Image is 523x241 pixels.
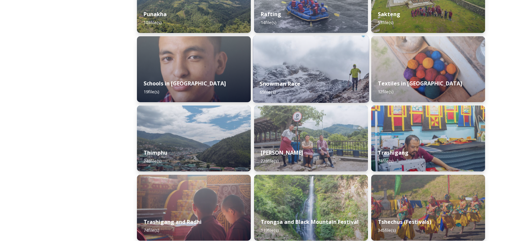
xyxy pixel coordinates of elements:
strong: Trongsa and Black Mountain Festival [261,218,359,226]
img: 2022-10-01%252018.12.56.jpg [254,175,368,241]
strong: Sakteng [378,11,400,18]
span: 65 file(s) [260,89,276,95]
span: 53 file(s) [378,19,393,25]
strong: Schools in [GEOGRAPHIC_DATA] [144,80,226,87]
strong: Snowman Race [260,80,300,87]
span: 19 file(s) [144,89,159,95]
img: Snowman%2520Race41.jpg [253,36,369,103]
strong: Textiles in [GEOGRAPHIC_DATA] [378,80,462,87]
span: 12 file(s) [378,89,393,95]
img: _SCH2151_FINAL_RGB.jpg [137,36,251,102]
strong: Tshechus (Festivals) [378,218,431,226]
img: _SCH9806.jpg [371,36,485,102]
strong: [PERSON_NAME] [261,149,303,156]
strong: Thimphu [144,149,167,156]
img: Trashigang%2520and%2520Rangjung%2520060723%2520by%2520Amp%2520Sripimanwat-66.jpg [371,105,485,171]
span: 74 file(s) [378,158,393,164]
span: 74 file(s) [144,227,159,233]
strong: Rafting [261,11,281,18]
strong: Trashigang [378,149,409,156]
span: 228 file(s) [261,158,278,164]
span: 248 file(s) [144,158,161,164]
span: 345 file(s) [378,227,396,233]
img: Dechenphu%2520Festival14.jpg [371,175,485,241]
strong: Punakha [144,11,167,18]
img: Trashi%2520Yangtse%2520090723%2520by%2520Amp%2520Sripimanwat-187.jpg [254,105,368,171]
span: 14 file(s) [261,19,276,25]
span: 119 file(s) [261,227,278,233]
span: 103 file(s) [144,19,161,25]
img: Thimphu%2520190723%2520by%2520Amp%2520Sripimanwat-43.jpg [137,105,251,171]
strong: Trashigang and Radhi [144,218,202,226]
img: Trashigang%2520and%2520Rangjung%2520060723%2520by%2520Amp%2520Sripimanwat-32.jpg [137,175,251,241]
